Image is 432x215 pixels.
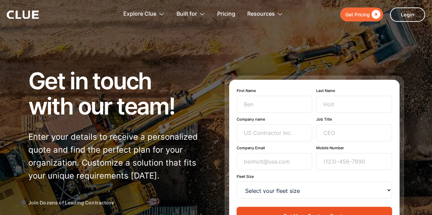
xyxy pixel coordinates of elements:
[123,3,165,25] div: Explore Clue
[237,145,312,150] label: Company Email
[123,3,156,25] div: Explore Clue
[28,199,208,206] h2: Join Dozens of Leading Contractors
[28,130,208,182] p: Enter your details to receive a personalized quote and find the perfect plan for your organizatio...
[316,153,392,170] input: (123)-456-7890
[177,3,205,25] div: Built for
[237,174,392,179] label: Fleet Size
[177,3,197,25] div: Built for
[217,3,235,25] a: Pricing
[370,10,380,19] div: 
[247,3,283,25] div: Resources
[237,96,312,113] input: Ben
[316,96,392,113] input: Holt
[247,3,275,25] div: Resources
[316,124,392,141] input: CEO
[237,117,312,122] label: Company name
[237,124,312,141] input: US Contractor Inc.
[316,145,392,150] label: Mobile Number
[340,7,383,21] a: Get Pricing
[390,7,425,22] a: Login
[237,88,312,93] label: First Name
[345,10,370,19] div: Get Pricing
[316,117,392,122] label: Job Title
[316,88,392,93] label: Last Name
[28,68,208,119] h1: Get in touch with our team!
[237,153,312,170] input: benholt@usa.com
